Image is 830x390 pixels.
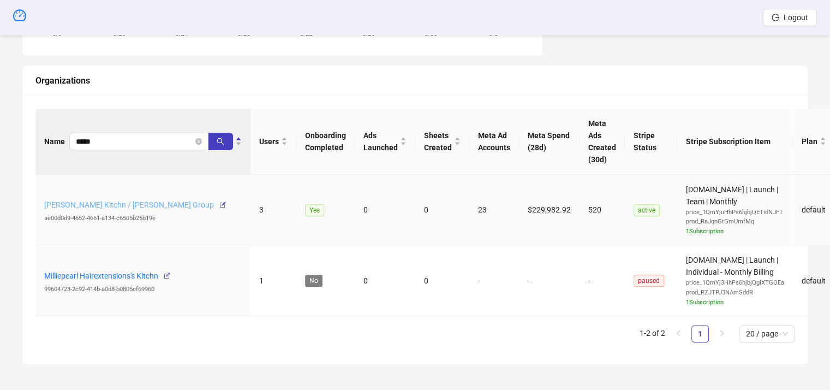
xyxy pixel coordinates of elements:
th: Meta Spend (28d) [519,109,580,175]
span: dashboard [13,9,26,22]
th: Stripe Subscription Item [677,109,793,175]
tspan: 8/10 [113,29,126,37]
span: active [634,204,660,216]
div: Page Size [739,325,795,342]
span: No [305,275,323,287]
td: 0 [355,245,415,316]
div: 520 [588,204,616,216]
span: logout [772,14,779,21]
div: price_1QmYj3HhPs6hjbjQglXTGOEa [686,278,784,288]
button: search [208,133,233,150]
th: Stripe Status [625,109,677,175]
th: Meta Ads Created (30d) [580,109,625,175]
tspan: 8/26 [362,29,375,37]
div: Organizations [35,74,795,87]
tspan: 8/6 [52,29,62,37]
tspan: 8/22 [300,29,313,37]
button: right [713,325,731,342]
span: left [675,330,682,336]
th: Ads Launched [355,109,415,175]
tspan: 9/3 [489,29,498,37]
span: Yes [305,204,324,216]
td: 1 [250,245,296,316]
li: Previous Page [670,325,687,342]
td: 0 [355,175,415,246]
button: close-circle [195,138,202,145]
td: 0 [415,175,469,246]
td: 3 [250,175,296,246]
span: Logout [784,13,808,22]
div: 99604723-2c92-414b-a0d8-b0805cf69960 [44,285,242,294]
div: prod_RZJTPJ3NAmSddR [686,288,784,298]
button: left [670,325,687,342]
td: $229,982.92 [519,175,580,246]
span: Plan [802,135,817,147]
span: Users [259,135,279,147]
a: [PERSON_NAME] Kitchn / [PERSON_NAME] Group [44,200,214,209]
tspan: 8/14 [175,29,188,37]
button: Logout [763,9,817,26]
span: paused [634,275,664,287]
span: 20 / page [746,326,788,342]
td: 0 [415,245,469,316]
tspan: 8/30 [425,29,438,37]
div: - [478,275,510,287]
a: Milliepearl Hairextensions's Kitchn [44,271,158,280]
th: Users [250,109,296,175]
span: Sheets Created [424,129,452,153]
th: Onboarding Completed [296,109,355,175]
th: Meta Ad Accounts [469,109,519,175]
span: Ads Launched [363,129,398,153]
th: Sheets Created [415,109,469,175]
span: search [217,138,224,145]
div: prod_RaJqnGtGmUmfMq [686,217,784,227]
span: [DOMAIN_NAME] | Launch | Individual - Monthly Billing [686,256,784,307]
li: 1-2 of 2 [640,325,665,342]
li: Next Page [713,325,731,342]
span: [DOMAIN_NAME] | Launch | Team | Monthly [686,185,784,237]
tspan: 8/18 [237,29,250,37]
span: right [719,330,725,336]
div: price_1QmYjuHhPs6hjbjQETidNJFT [686,208,784,217]
div: - [588,275,616,287]
td: - [519,245,580,316]
a: 1 [692,326,708,342]
div: ae00d0d9-4652-4661-a134-c6505b25b19e [44,214,242,223]
div: 23 [478,204,510,216]
div: 1 Subscription [686,227,784,237]
div: 1 Subscription [686,298,784,308]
